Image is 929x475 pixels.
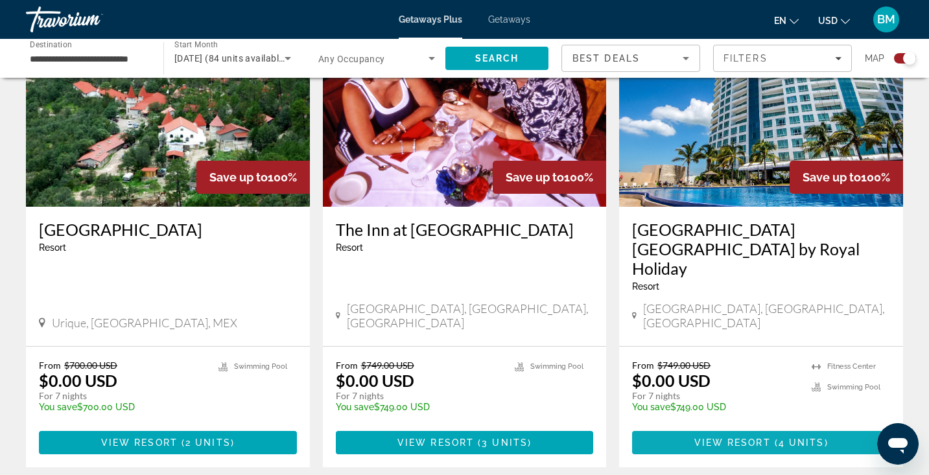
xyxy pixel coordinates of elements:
[694,437,771,448] span: View Resort
[488,14,530,25] a: Getaways
[474,437,532,448] span: ( )
[101,437,178,448] span: View Resort
[877,423,919,465] iframe: Button to launch messaging window
[482,437,528,448] span: 3 units
[790,161,903,194] div: 100%
[39,360,61,371] span: From
[657,360,711,371] span: $749.00 USD
[530,362,583,371] span: Swimming Pool
[174,53,287,64] span: [DATE] (84 units available)
[39,402,206,412] p: $700.00 USD
[196,161,310,194] div: 100%
[632,390,799,402] p: For 7 nights
[632,402,799,412] p: $749.00 USD
[475,53,519,64] span: Search
[318,54,385,64] span: Any Occupancy
[336,402,374,412] span: You save
[572,51,689,66] mat-select: Sort by
[336,431,594,454] button: View Resort(3 units)
[336,220,594,239] a: The Inn at [GEOGRAPHIC_DATA]
[336,371,414,390] p: $0.00 USD
[39,242,66,253] span: Resort
[572,53,640,64] span: Best Deals
[185,437,231,448] span: 2 units
[771,437,829,448] span: ( )
[643,301,890,330] span: [GEOGRAPHIC_DATA], [GEOGRAPHIC_DATA], [GEOGRAPHIC_DATA]
[336,360,358,371] span: From
[774,11,799,30] button: Change language
[827,383,880,391] span: Swimming Pool
[174,40,218,49] span: Start Month
[39,371,117,390] p: $0.00 USD
[774,16,786,26] span: en
[30,51,147,67] input: Select destination
[506,170,564,184] span: Save up to
[30,40,72,49] span: Destination
[336,402,502,412] p: $749.00 USD
[39,390,206,402] p: For 7 nights
[632,281,659,292] span: Resort
[445,47,548,70] button: Search
[39,402,77,412] span: You save
[803,170,861,184] span: Save up to
[347,301,594,330] span: [GEOGRAPHIC_DATA], [GEOGRAPHIC_DATA], [GEOGRAPHIC_DATA]
[632,360,654,371] span: From
[827,362,876,371] span: Fitness Center
[869,6,903,33] button: User Menu
[779,437,825,448] span: 4 units
[399,14,462,25] a: Getaways Plus
[209,170,268,184] span: Save up to
[361,360,414,371] span: $749.00 USD
[39,431,297,454] button: View Resort(2 units)
[632,371,711,390] p: $0.00 USD
[26,3,156,36] a: Travorium
[632,402,670,412] span: You save
[632,220,890,278] a: [GEOGRAPHIC_DATA] [GEOGRAPHIC_DATA] by Royal Holiday
[234,362,287,371] span: Swimming Pool
[877,13,895,26] span: BM
[723,53,768,64] span: Filters
[178,437,235,448] span: ( )
[865,49,884,67] span: Map
[52,316,237,330] span: Urique, [GEOGRAPHIC_DATA], MEX
[493,161,606,194] div: 100%
[39,220,297,239] a: [GEOGRAPHIC_DATA]
[713,45,852,72] button: Filters
[818,16,838,26] span: USD
[336,242,363,253] span: Resort
[64,360,117,371] span: $700.00 USD
[632,431,890,454] button: View Resort(4 units)
[336,390,502,402] p: For 7 nights
[397,437,474,448] span: View Resort
[818,11,850,30] button: Change currency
